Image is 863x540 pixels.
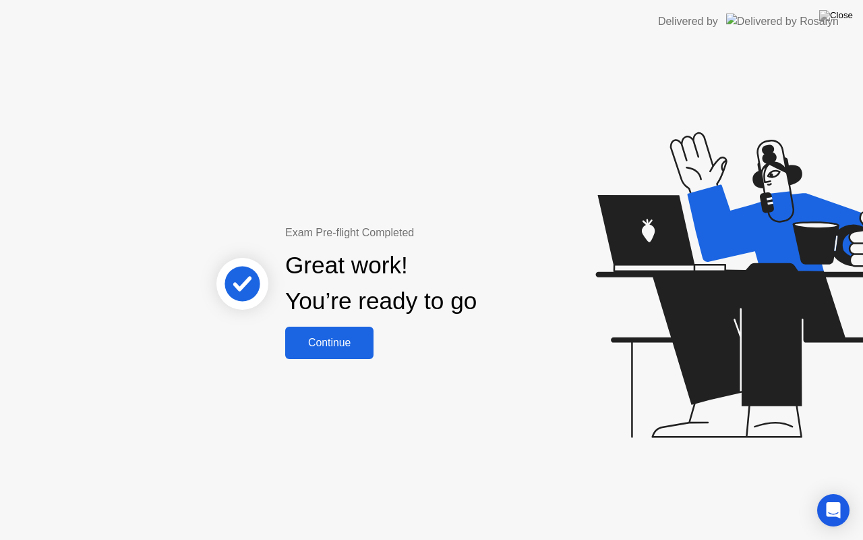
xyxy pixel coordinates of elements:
img: Delivered by Rosalyn [726,13,839,29]
div: Delivered by [658,13,718,30]
div: Open Intercom Messenger [817,494,850,526]
div: Great work! You’re ready to go [285,248,477,319]
img: Close [819,10,853,21]
div: Continue [289,337,369,349]
div: Exam Pre-flight Completed [285,225,564,241]
button: Continue [285,327,374,359]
